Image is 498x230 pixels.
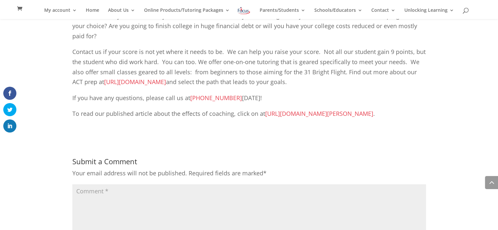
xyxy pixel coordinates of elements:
[72,11,426,47] p: Consider where you are now: is your current ACT score what you need to get into your dream school...
[72,156,137,166] span: Submit a Comment
[190,94,242,102] a: [PHONE_NUMBER]
[72,47,426,93] p: Contact us if your score is not yet where it needs to be. We can help you raise your score. Not a...
[189,169,267,177] span: Required fields are marked
[404,8,454,19] a: Unlocking Learning
[108,8,135,19] a: About Us
[260,8,305,19] a: Parents/Students
[237,6,251,15] img: Focus on Learning
[265,110,373,117] a: [URL][DOMAIN_NAME][PERSON_NAME]
[314,8,362,19] a: Schools/Educators
[104,78,166,86] a: [URL][DOMAIN_NAME]
[371,8,396,19] a: Contact
[144,8,230,19] a: Online Products/Tutoring Packages
[72,93,426,109] p: If you have any questions, please call us at [DATE]!
[86,8,99,19] a: Home
[72,169,187,177] span: Your email address will not be published.
[72,109,426,119] p: To read our published article about the effects of coaching, click on at .
[44,8,77,19] a: My account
